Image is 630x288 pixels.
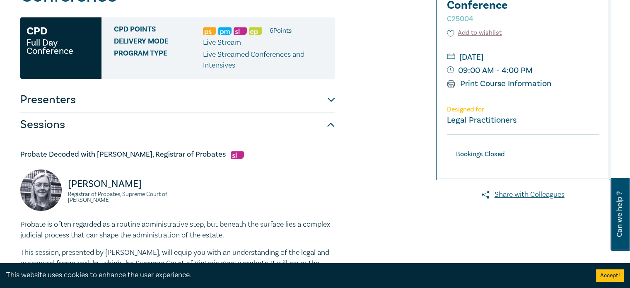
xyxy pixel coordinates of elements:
a: Share with Colleagues [436,189,610,200]
img: Professional Skills [203,27,216,35]
span: Program type [114,49,203,71]
button: Add to wishlist [447,28,502,38]
small: Registrar of Probates, Supreme Court of [PERSON_NAME] [68,191,173,203]
p: Live Streamed Conferences and Intensives [203,49,329,71]
span: Live Stream [203,38,241,47]
small: 09:00 AM - 4:00 PM [447,64,599,77]
img: Kate Price [20,169,62,211]
span: Delivery Mode [114,37,203,48]
a: Print Course Information [447,78,552,89]
span: CPD Points [114,25,203,36]
button: Presenters [20,87,335,112]
button: Sessions [20,112,335,137]
img: Practice Management & Business Skills [218,27,232,35]
h5: Probate Decoded with [PERSON_NAME], Registrar of Probates [20,150,335,160]
p: [PERSON_NAME] [68,177,173,191]
button: Accept cookies [596,269,624,282]
p: Probate is often regarded as a routine administrative step, but beneath the surface lies a comple... [20,219,335,241]
img: Substantive Law [234,27,247,35]
span: Can we help ? [616,183,623,246]
h3: CPD [27,24,47,39]
div: Bookings Closed [447,149,514,160]
p: Designed for [447,106,599,114]
li: 6 Point s [270,25,292,36]
img: Substantive Law [231,151,244,159]
img: Ethics & Professional Responsibility [249,27,262,35]
small: [DATE] [447,51,599,64]
div: This website uses cookies to enhance the user experience. [6,270,584,281]
small: Full Day Conference [27,39,95,55]
small: C25004 [447,14,473,24]
small: Legal Practitioners [447,115,517,126]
